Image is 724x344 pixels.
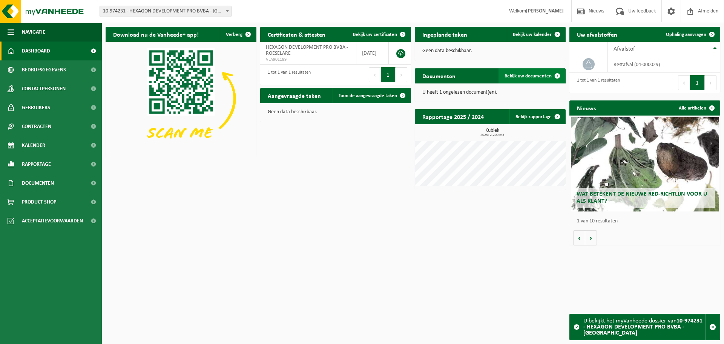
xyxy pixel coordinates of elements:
img: Download de VHEPlus App [106,42,256,155]
strong: 10-974231 - HEXAGON DEVELOPMENT PRO BVBA - [GEOGRAPHIC_DATA] [583,318,703,336]
button: Previous [678,75,690,90]
span: Rapportage [22,155,51,174]
td: [DATE] [356,42,389,65]
p: U heeft 1 ongelezen document(en). [422,90,558,95]
h2: Uw afvalstoffen [569,27,625,42]
span: Toon de aangevraagde taken [339,93,397,98]
button: 1 [690,75,705,90]
p: 1 van 10 resultaten [577,219,716,224]
span: Verberg [226,32,242,37]
span: Bedrijfsgegevens [22,60,66,79]
a: Bekijk uw kalender [507,27,565,42]
span: 2025: 2,200 m3 [419,133,566,137]
h2: Nieuws [569,100,603,115]
button: Previous [369,67,381,82]
strong: [PERSON_NAME] [526,8,564,14]
a: Alle artikelen [673,100,719,116]
span: Bekijk uw certificaten [353,32,397,37]
a: Bekijk rapportage [509,109,565,124]
span: Bekijk uw documenten [505,74,552,79]
span: VLA901189 [266,57,350,63]
span: Dashboard [22,42,50,60]
div: 1 tot 1 van 1 resultaten [573,74,620,91]
span: Product Shop [22,193,56,211]
h2: Certificaten & attesten [260,27,333,42]
span: Wat betekent de nieuwe RED-richtlijn voor u als klant? [577,191,707,204]
h2: Aangevraagde taken [260,88,328,103]
span: HEXAGON DEVELOPMENT PRO BVBA - ROESELARE [266,45,348,56]
a: Bekijk uw documenten [499,68,565,83]
p: Geen data beschikbaar. [422,48,558,54]
h2: Rapportage 2025 / 2024 [415,109,491,124]
a: Wat betekent de nieuwe RED-richtlijn voor u als klant? [571,117,719,211]
span: Navigatie [22,23,45,42]
span: Contracten [22,117,51,136]
span: 10-974231 - HEXAGON DEVELOPMENT PRO BVBA - ROESELARE [100,6,231,17]
button: Vorige [573,230,585,245]
span: Ophaling aanvragen [666,32,706,37]
button: Next [705,75,716,90]
span: Documenten [22,174,54,193]
span: Bekijk uw kalender [513,32,552,37]
button: 1 [381,67,396,82]
span: Kalender [22,136,45,155]
div: 1 tot 1 van 1 resultaten [264,66,311,83]
h2: Documenten [415,68,463,83]
span: Acceptatievoorwaarden [22,211,83,230]
p: Geen data beschikbaar. [268,110,403,115]
span: Afvalstof [614,46,635,52]
h2: Ingeplande taken [415,27,475,42]
span: 10-974231 - HEXAGON DEVELOPMENT PRO BVBA - ROESELARE [100,6,232,17]
a: Toon de aangevraagde taken [333,88,410,103]
h3: Kubiek [419,128,566,137]
button: Verberg [220,27,256,42]
td: restafval (04-000029) [608,56,720,73]
a: Bekijk uw certificaten [347,27,410,42]
span: Gebruikers [22,98,50,117]
div: U bekijkt het myVanheede dossier van [583,314,705,340]
h2: Download nu de Vanheede+ app! [106,27,206,42]
a: Ophaling aanvragen [660,27,719,42]
button: Volgende [585,230,597,245]
button: Next [396,67,407,82]
span: Contactpersonen [22,79,66,98]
